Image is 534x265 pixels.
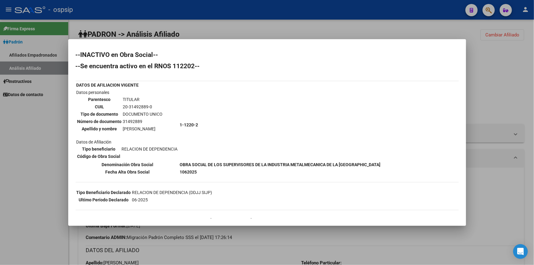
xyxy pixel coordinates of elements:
[121,146,178,152] td: RELACION DE DEPENDENCIA
[180,170,197,174] b: 1062025
[76,89,179,161] td: Datos personales Datos de Afiliación
[180,122,198,127] b: 1-1220-2
[76,169,179,175] th: Fecha Alta Obra Social
[180,162,381,167] b: OBRA SOCIAL DE LOS SUPERVISORES DE LA INDUSTRIA METALMECANICA DE LA [GEOGRAPHIC_DATA]
[77,111,122,118] th: Tipo de documento
[123,125,163,132] td: [PERSON_NAME]
[76,161,179,168] th: Denominación Obra Social
[76,217,99,224] th: Obra Social
[123,111,163,118] td: DOCUMENTO UNICO
[131,217,187,224] th: Tipo Beneficiario
[123,118,163,125] td: 31492889
[77,146,121,152] th: Tipo beneficiario
[77,103,122,110] th: CUIL
[77,118,122,125] th: Número de documento
[77,83,139,88] b: DATOS DE AFILIACION VIGENTE
[76,189,131,196] th: Tipo Beneficiario Declarado
[253,217,307,224] th: Motivo
[123,96,163,103] td: TITULAR
[513,244,528,259] div: Open Intercom Messenger
[100,217,130,224] th: CUIL Titular
[132,189,213,196] td: RELACION DE DEPENDENCIA (DDJJ SIJP)
[76,196,131,203] th: Ultimo Período Declarado
[77,125,122,132] th: Apellido y nombre
[132,196,213,203] td: 06-2025
[188,217,252,224] th: Fecha Alta/[GEOGRAPHIC_DATA]
[123,103,163,110] td: 20-31492889-0
[76,63,459,69] h2: --Se encuentra activo en el RNOS 112202--
[76,52,459,58] h2: --INACTIVO en Obra Social--
[77,96,122,103] th: Parentesco
[77,153,121,160] th: Código de Obra Social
